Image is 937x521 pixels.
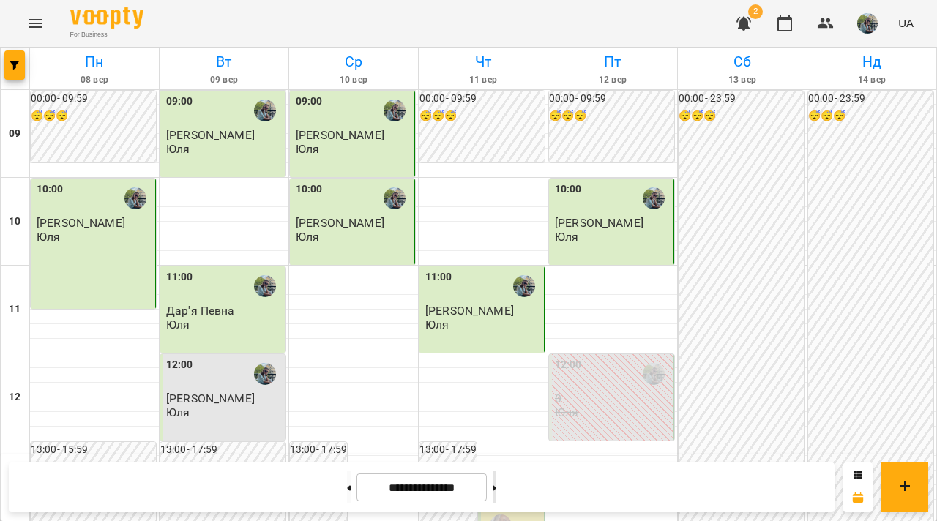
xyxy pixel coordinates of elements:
img: c71655888622cca4d40d307121b662d7.jpeg [857,13,878,34]
img: Юля [254,275,276,297]
label: 10:00 [555,181,582,198]
h6: 00:00 - 09:59 [549,91,674,107]
span: [PERSON_NAME] [37,216,125,230]
h6: 😴😴😴 [808,108,933,124]
h6: Вт [162,50,286,73]
img: Юля [384,100,406,121]
p: Юля [166,143,190,155]
button: Menu [18,6,53,41]
p: 0 [555,392,671,405]
img: Юля [513,275,535,297]
p: Юля [555,230,578,243]
img: Юля [643,187,665,209]
p: Юля [166,406,190,419]
label: 12:00 [166,357,193,373]
label: 09:00 [296,94,323,110]
p: Юля [296,230,319,243]
label: 10:00 [37,181,64,198]
h6: 00:00 - 23:59 [808,91,933,107]
h6: Пт [550,50,675,73]
h6: 09 [9,126,20,142]
h6: Чт [421,50,545,73]
h6: 10 [9,214,20,230]
h6: 12 вер [550,73,675,87]
p: Юля [296,143,319,155]
h6: 00:00 - 09:59 [419,91,545,107]
button: UA [892,10,919,37]
h6: Ср [291,50,416,73]
h6: 00:00 - 23:59 [679,91,804,107]
h6: 😴😴😴 [31,108,156,124]
img: Voopty Logo [70,7,143,29]
p: Юля [37,230,60,243]
span: [PERSON_NAME] [166,391,255,405]
span: UA [898,15,914,31]
span: [PERSON_NAME] [296,216,384,230]
h6: 13:00 - 17:59 [419,442,477,458]
h6: 13:00 - 17:59 [160,442,285,458]
p: Юля [425,318,449,331]
h6: 14 вер [810,73,934,87]
label: 11:00 [166,269,193,285]
h6: Сб [680,50,805,73]
h6: 😴😴😴 [679,108,804,124]
h6: 09 вер [162,73,286,87]
label: 09:00 [166,94,193,110]
img: Юля [254,100,276,121]
h6: 😴😴😴 [419,108,545,124]
span: Дар'я Певна [166,304,235,318]
h6: Пн [32,50,157,73]
label: 10:00 [296,181,323,198]
span: [PERSON_NAME] [425,304,514,318]
span: For Business [70,30,143,40]
h6: Нд [810,50,934,73]
h6: 10 вер [291,73,416,87]
label: 12:00 [555,357,582,373]
h6: 12 [9,389,20,405]
span: [PERSON_NAME] [166,128,255,142]
img: Юля [124,187,146,209]
img: Юля [643,363,665,385]
h6: 11 вер [421,73,545,87]
h6: 13 вер [680,73,805,87]
span: [PERSON_NAME] [296,128,384,142]
p: Юля [555,406,578,419]
span: [PERSON_NAME] [555,216,643,230]
label: 11:00 [425,269,452,285]
h6: 13:00 - 15:59 [31,442,156,458]
h6: 13:00 - 17:59 [290,442,347,458]
img: Юля [254,363,276,385]
p: Юля [166,318,190,331]
h6: 11 [9,301,20,318]
h6: 00:00 - 09:59 [31,91,156,107]
img: Юля [384,187,406,209]
h6: 😴😴😴 [549,108,674,124]
span: 2 [748,4,763,19]
h6: 08 вер [32,73,157,87]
